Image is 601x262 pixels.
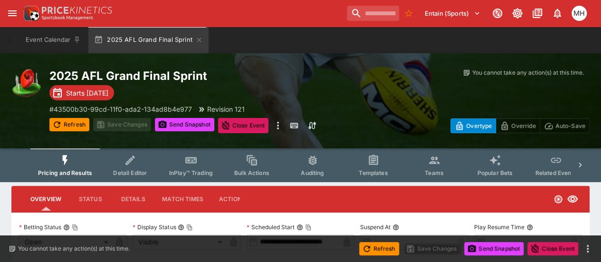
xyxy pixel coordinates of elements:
div: Start From [450,118,590,133]
button: Match Times [154,188,211,211]
p: Overtype [466,121,492,131]
p: Auto-Save [555,121,585,131]
button: Copy To Clipboard [186,224,193,231]
p: You cannot take any action(s) at this time. [18,244,130,253]
span: Templates [359,169,388,176]
input: search [347,6,399,21]
button: more [582,243,593,254]
p: You cannot take any action(s) at this time. [472,68,584,77]
button: Override [496,118,540,133]
button: Send Snapshot [464,242,524,255]
svg: Open [553,194,563,204]
p: Starts [DATE] [66,88,108,98]
span: Bulk Actions [234,169,269,176]
p: Suspend At [360,223,391,231]
button: Refresh [49,118,89,131]
button: Event Calendar [20,27,86,53]
span: Pricing and Results [38,169,92,176]
button: Close Event [527,242,578,255]
button: Overview [23,188,69,211]
button: Documentation [529,5,546,22]
p: Copy To Clipboard [49,104,192,114]
button: No Bookmarks [401,6,416,21]
button: Auto-Save [540,118,590,133]
button: Status [69,188,112,211]
svg: Visible [567,194,578,205]
button: Michael Hutchinson [569,3,590,24]
button: Notifications [549,5,566,22]
button: more [272,118,284,133]
img: Sportsbook Management [42,16,93,20]
span: Teams [425,169,444,176]
h2: Copy To Clipboard [49,68,364,83]
button: Overtype [450,118,496,133]
button: Betting StatusCopy To Clipboard [63,224,70,231]
button: Details [112,188,154,211]
img: PriceKinetics [42,7,112,14]
img: PriceKinetics Logo [21,4,40,23]
p: Display Status [133,223,176,231]
button: 2025 AFL Grand Final Sprint [88,27,209,53]
div: Michael Hutchinson [572,6,587,21]
button: Toggle light/dark mode [509,5,526,22]
span: InPlay™ Trading [169,169,213,176]
button: Select Tenant [419,6,486,21]
p: Scheduled Start [247,223,295,231]
button: Suspend At [392,224,399,231]
span: Detail Editor [113,169,147,176]
button: Display StatusCopy To Clipboard [178,224,184,231]
span: Auditing [301,169,324,176]
button: Connected to PK [489,5,506,22]
img: australian_rules.png [11,68,42,99]
button: Refresh [359,242,399,255]
button: Actions [211,188,254,211]
p: Betting Status [19,223,61,231]
p: Revision 121 [207,104,245,114]
button: Close Event [218,118,269,133]
p: Override [511,121,535,131]
span: Popular Bets [477,169,513,176]
button: Scheduled StartCopy To Clipboard [296,224,303,231]
span: Related Events [535,169,576,176]
p: Play Resume Time [474,223,525,231]
div: Event type filters [30,148,571,182]
button: Play Resume Time [526,224,533,231]
button: Copy To Clipboard [305,224,312,231]
button: open drawer [4,5,21,22]
button: Send Snapshot [155,118,214,131]
button: Copy To Clipboard [72,224,78,231]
